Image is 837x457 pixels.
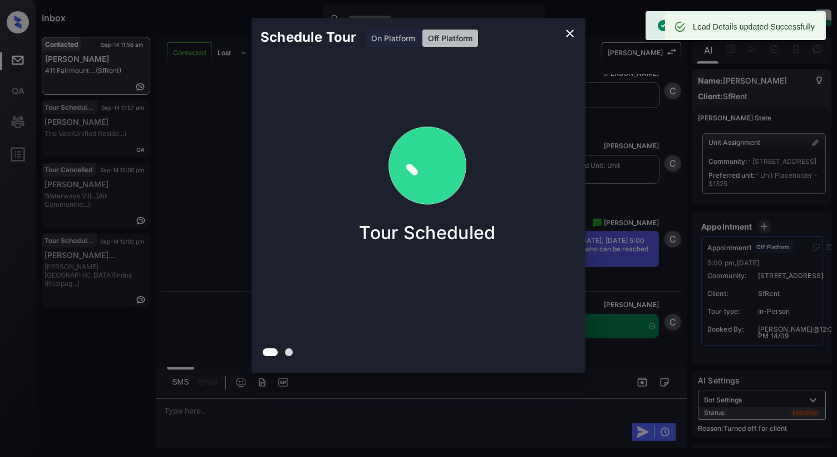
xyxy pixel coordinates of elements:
div: Lead Details updated Successfully [693,17,815,37]
p: Tour Scheduled [359,222,495,244]
h2: Schedule Tour [252,18,365,57]
button: close [559,22,581,45]
img: success.888e7dccd4847a8d9502.gif [372,110,483,222]
div: Off-Platform Tour scheduled successfully [657,14,806,37]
